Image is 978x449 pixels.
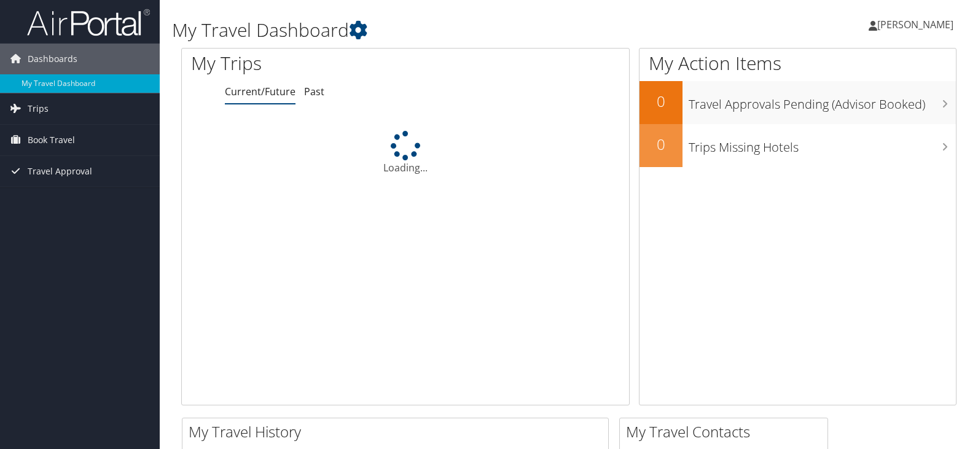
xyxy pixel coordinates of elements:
h3: Trips Missing Hotels [689,133,956,156]
img: airportal-logo.png [27,8,150,37]
span: [PERSON_NAME] [877,18,953,31]
a: Current/Future [225,85,295,98]
h1: My Action Items [640,50,956,76]
span: Book Travel [28,125,75,155]
h2: My Travel History [189,421,608,442]
span: Trips [28,93,49,124]
span: Dashboards [28,44,77,74]
a: Past [304,85,324,98]
h1: My Trips [191,50,434,76]
h1: My Travel Dashboard [172,17,701,43]
h2: 0 [640,91,683,112]
div: Loading... [182,131,629,175]
h2: 0 [640,134,683,155]
a: 0Trips Missing Hotels [640,124,956,167]
a: [PERSON_NAME] [869,6,966,43]
span: Travel Approval [28,156,92,187]
h3: Travel Approvals Pending (Advisor Booked) [689,90,956,113]
h2: My Travel Contacts [626,421,827,442]
a: 0Travel Approvals Pending (Advisor Booked) [640,81,956,124]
